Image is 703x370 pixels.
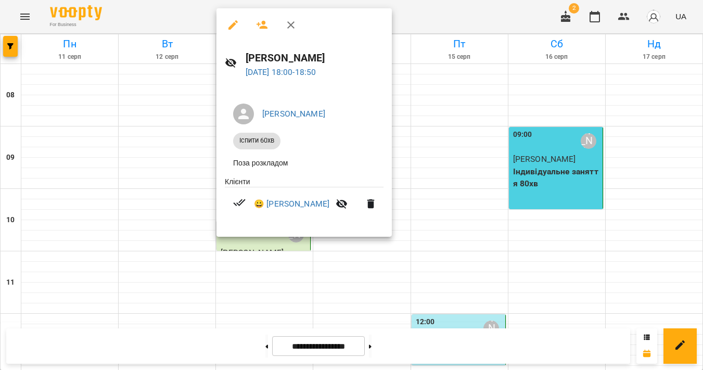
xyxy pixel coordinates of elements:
[225,154,384,172] li: Поза розкладом
[246,67,316,77] a: [DATE] 18:00-18:50
[262,109,325,119] a: [PERSON_NAME]
[246,50,384,66] h6: [PERSON_NAME]
[225,176,384,225] ul: Клієнти
[233,196,246,209] svg: Візит сплачено
[254,198,329,210] a: 😀 [PERSON_NAME]
[233,136,280,145] span: Іспити 60хв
